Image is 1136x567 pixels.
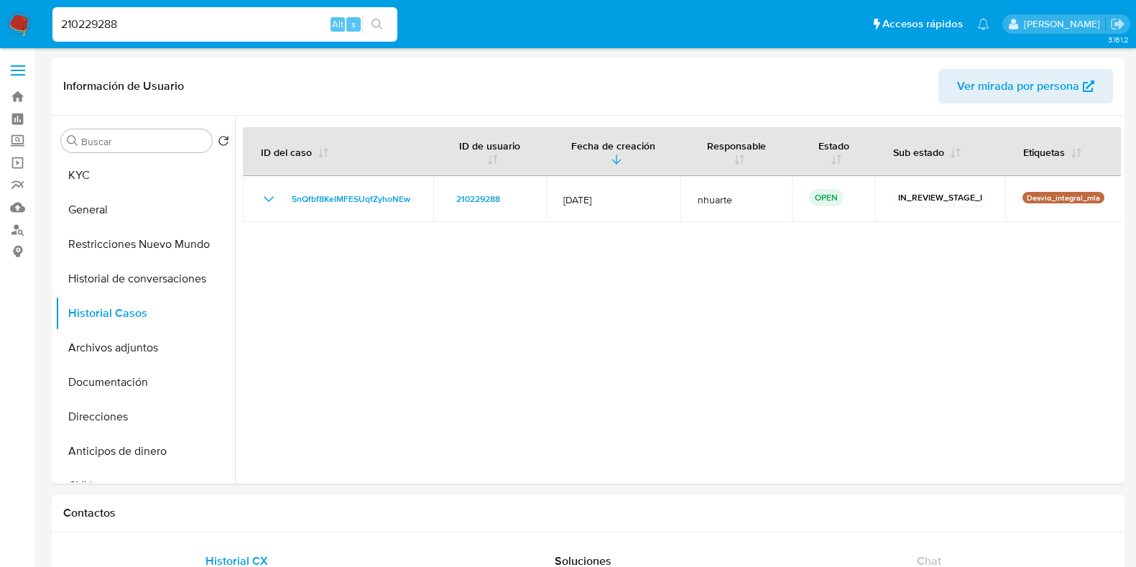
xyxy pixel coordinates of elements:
button: Documentación [55,365,235,400]
button: Historial Casos [55,296,235,331]
button: Historial de conversaciones [55,262,235,296]
span: s [351,17,356,31]
h1: Contactos [63,506,1113,520]
button: Restricciones Nuevo Mundo [55,227,235,262]
p: noelia.huarte@mercadolibre.com [1024,17,1105,31]
span: Accesos rápidos [882,17,963,32]
button: Anticipos de dinero [55,434,235,469]
button: Buscar [67,135,78,147]
input: Buscar usuario o caso... [52,15,397,34]
button: Volver al orden por defecto [218,135,229,151]
button: Ver mirada por persona [938,69,1113,103]
button: CVU [55,469,235,503]
span: Alt [332,17,343,31]
button: Archivos adjuntos [55,331,235,365]
a: Salir [1110,17,1125,32]
a: Notificaciones [977,18,989,30]
h1: Información de Usuario [63,79,184,93]
button: Direcciones [55,400,235,434]
button: search-icon [362,14,392,34]
button: General [55,193,235,227]
button: KYC [55,158,235,193]
span: Ver mirada por persona [957,69,1079,103]
input: Buscar [81,135,206,148]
